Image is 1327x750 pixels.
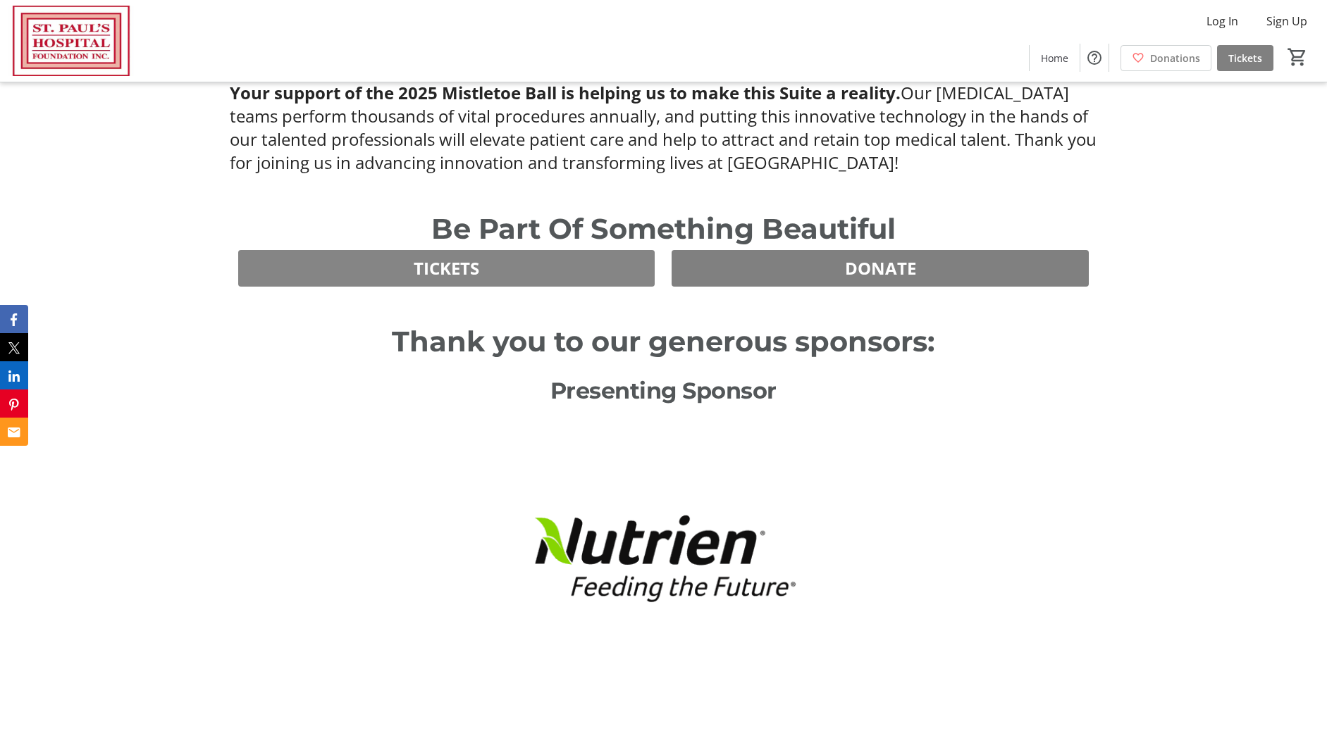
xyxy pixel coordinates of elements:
a: Tickets [1217,45,1273,71]
a: Donations [1121,45,1211,71]
span: Home [1041,51,1068,65]
span: Our [MEDICAL_DATA] teams perform thousands of vital procedures annually, and putting this innovat... [230,81,1097,174]
span: Tickets [1228,51,1262,65]
span: Sign Up [1266,13,1307,30]
span: DONATE [845,256,916,281]
span: Log In [1206,13,1238,30]
button: Log In [1195,10,1249,32]
span: TICKETS [414,256,479,281]
button: DONATE [672,250,1089,287]
img: logo [524,419,802,696]
button: Help [1080,44,1109,72]
button: Sign Up [1255,10,1319,32]
img: St. Paul's Hospital Foundation's Logo [8,6,134,76]
span: Donations [1150,51,1200,65]
a: Home [1030,45,1080,71]
button: Cart [1285,44,1310,70]
p: Presenting Sponsor [230,374,1097,408]
strong: Your support of the 2025 Mistletoe Ball is helping us to make this Suite a reality. [230,81,901,104]
p: Be Part Of Something Beautiful [238,208,1089,250]
p: Thank you to our generous sponsors: [230,320,1097,363]
button: TICKETS [238,250,655,287]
